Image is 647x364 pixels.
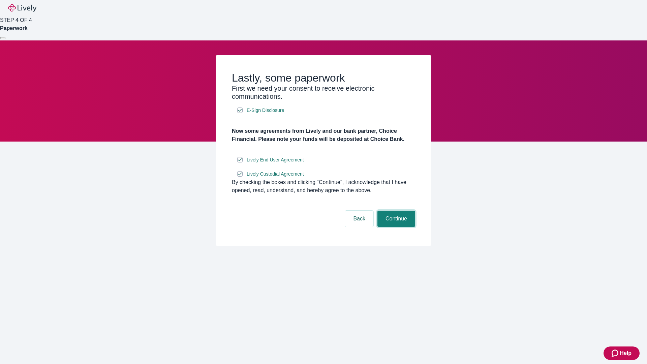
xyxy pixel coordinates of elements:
button: Continue [377,211,415,227]
img: Lively [8,4,36,12]
a: e-sign disclosure document [245,156,305,164]
span: Lively End User Agreement [247,156,304,163]
svg: Zendesk support icon [612,349,620,357]
div: By checking the boxes and clicking “Continue", I acknowledge that I have opened, read, understand... [232,178,415,194]
h2: Lastly, some paperwork [232,71,415,84]
span: E-Sign Disclosure [247,107,284,114]
a: e-sign disclosure document [245,106,285,115]
h4: Now some agreements from Lively and our bank partner, Choice Financial. Please note your funds wi... [232,127,415,143]
a: e-sign disclosure document [245,170,305,178]
button: Back [345,211,373,227]
h3: First we need your consent to receive electronic communications. [232,84,415,100]
button: Zendesk support iconHelp [604,346,640,360]
span: Lively Custodial Agreement [247,171,304,178]
span: Help [620,349,631,357]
